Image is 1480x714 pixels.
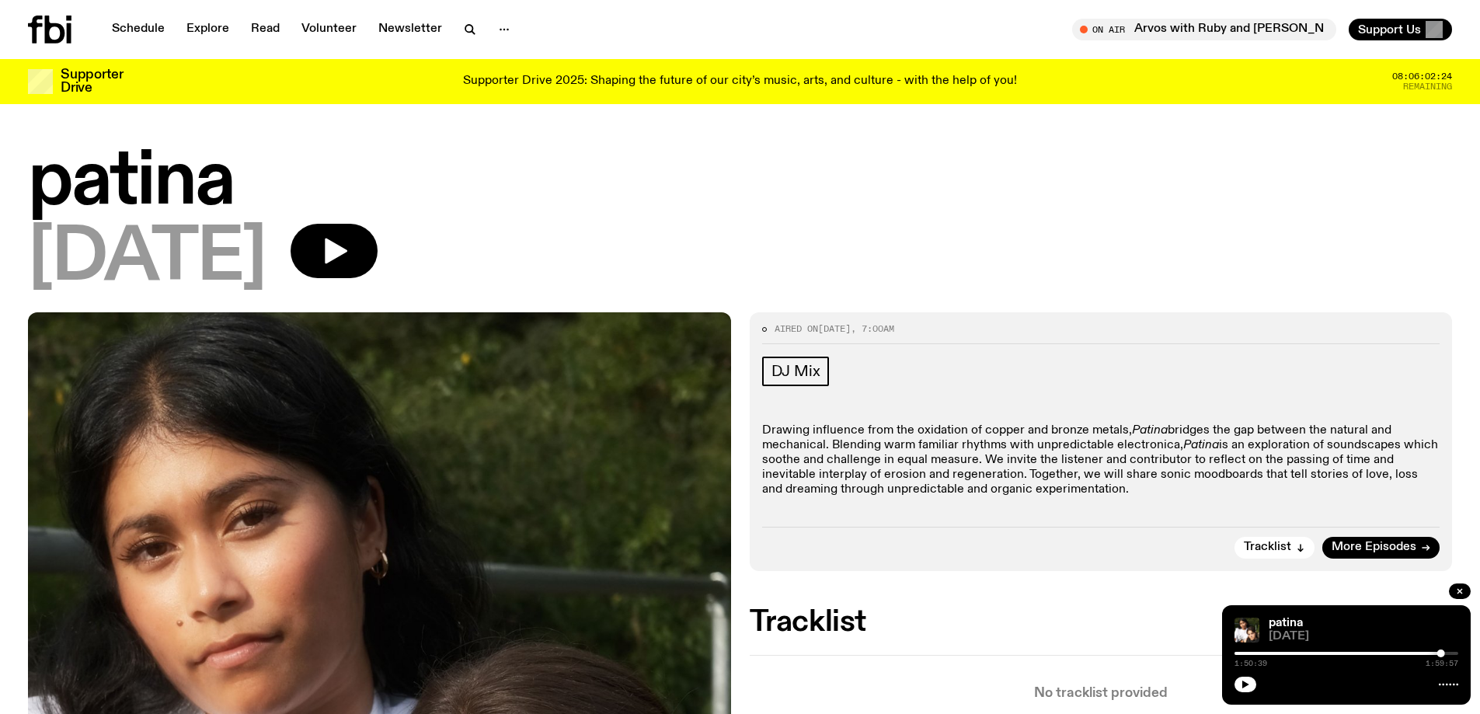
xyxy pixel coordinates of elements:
[1183,439,1219,451] em: Patina
[1132,424,1168,437] em: Patina
[369,19,451,40] a: Newsletter
[1322,537,1440,559] a: More Episodes
[775,322,818,335] span: Aired on
[1349,19,1452,40] button: Support Us
[1426,660,1458,667] span: 1:59:57
[771,363,820,380] span: DJ Mix
[1269,617,1303,629] a: patina
[1332,542,1416,553] span: More Episodes
[28,148,1452,218] h1: patina
[177,19,239,40] a: Explore
[762,423,1440,498] p: Drawing influence from the oxidation of copper and bronze metals, bridges the gap between the nat...
[818,322,851,335] span: [DATE]
[28,224,266,294] span: [DATE]
[1244,542,1291,553] span: Tracklist
[762,357,830,386] a: DJ Mix
[750,608,1453,636] h2: Tracklist
[292,19,366,40] a: Volunteer
[1358,23,1421,37] span: Support Us
[61,68,123,95] h3: Supporter Drive
[1234,660,1267,667] span: 1:50:39
[1072,19,1336,40] button: On AirArvos with Ruby and [PERSON_NAME]
[750,687,1453,700] p: No tracklist provided
[1392,72,1452,81] span: 08:06:02:24
[103,19,174,40] a: Schedule
[1403,82,1452,91] span: Remaining
[463,75,1017,89] p: Supporter Drive 2025: Shaping the future of our city’s music, arts, and culture - with the help o...
[1269,631,1458,643] span: [DATE]
[1234,537,1315,559] button: Tracklist
[242,19,289,40] a: Read
[851,322,894,335] span: , 7:00am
